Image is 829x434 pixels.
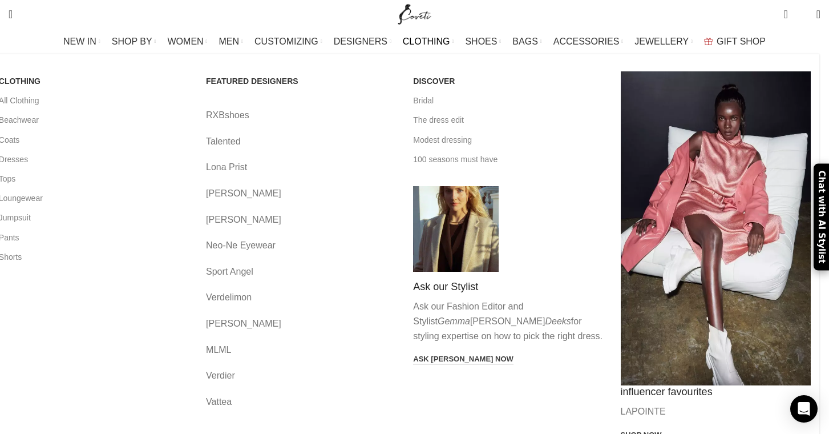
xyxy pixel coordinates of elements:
a: Site logo [395,9,434,18]
a: Ask [PERSON_NAME] now [413,355,513,365]
a: Bridal [413,91,603,110]
span: GIFT SHOP [717,36,766,47]
a: MLML [206,343,396,357]
span: MEN [219,36,240,47]
span: 0 [799,11,807,20]
span: NEW IN [63,36,96,47]
span: SHOP BY [112,36,152,47]
span: 0 [784,6,793,14]
div: My Wishlist [796,3,808,26]
a: Talented [206,134,396,149]
a: [PERSON_NAME] [206,316,396,331]
a: MEN [219,30,243,53]
a: CUSTOMIZING [254,30,322,53]
h4: Ask our Stylist [413,280,603,294]
a: NEW IN [63,30,100,53]
a: [PERSON_NAME] [206,186,396,201]
a: Sport Angel [206,264,396,279]
div: Open Intercom Messenger [790,395,818,423]
p: LAPOINTE [621,404,811,419]
span: SHOES [465,36,497,47]
a: Verdelimon [206,290,396,305]
img: Shop by Category Coveti [413,186,499,272]
a: ACCESSORIES [553,30,624,53]
a: JEWELLERY [634,30,693,53]
span: CLOTHING [403,36,450,47]
div: Main navigation [3,30,826,53]
a: 100 seasons must have [413,150,603,169]
a: Verdier [206,368,396,383]
em: Deeks [545,316,571,326]
a: SHOES [465,30,501,53]
span: DESIGNERS [334,36,387,47]
p: Ask our Fashion Editor and Stylist [PERSON_NAME] for styling expertise on how to pick the right d... [413,299,603,343]
a: WOMEN [168,30,208,53]
a: BAGS [512,30,541,53]
h4: influencer favourites [621,385,811,399]
a: Search [3,3,18,26]
span: JEWELLERY [634,36,689,47]
a: CLOTHING [403,30,454,53]
a: 0 [778,3,793,26]
a: Lona Prist [206,160,396,175]
a: SHOP BY [112,30,156,53]
span: ACCESSORIES [553,36,620,47]
span: CUSTOMIZING [254,36,318,47]
img: GiftBag [704,38,713,45]
a: Banner link [621,71,811,385]
a: [PERSON_NAME] [206,212,396,227]
a: Modest dressing [413,130,603,150]
span: BAGS [512,36,537,47]
a: The dress edit [413,110,603,130]
span: DISCOVER [413,76,455,86]
a: GIFT SHOP [704,30,766,53]
a: RXBshoes [206,108,396,123]
span: FEATURED DESIGNERS [206,76,298,86]
span: WOMEN [168,36,204,47]
a: Neo-Ne Eyewear [206,238,396,253]
a: DESIGNERS [334,30,391,53]
a: Vattea [206,395,396,409]
em: Gemma [438,316,470,326]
